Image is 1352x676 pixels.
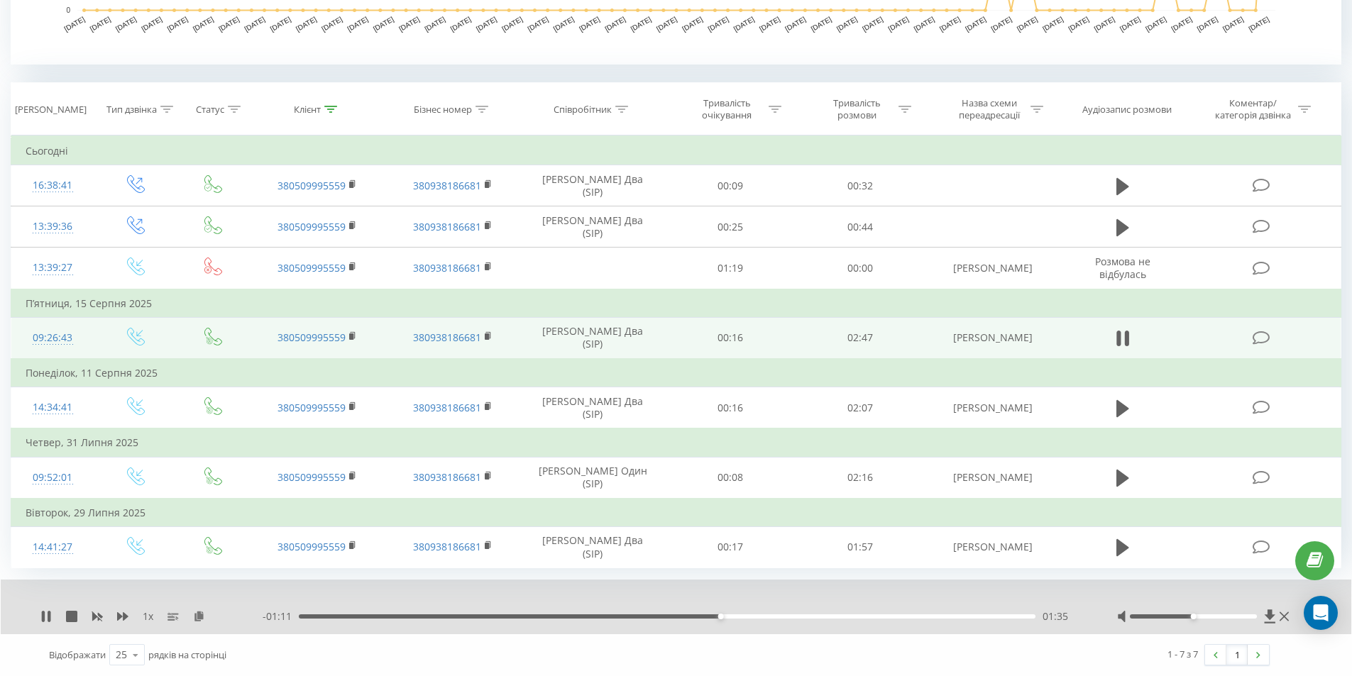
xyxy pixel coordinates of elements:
span: Розмова не відбулась [1095,255,1150,281]
a: 380938186681 [413,470,481,484]
div: 09:26:43 [26,324,80,352]
text: [DATE] [449,15,473,33]
text: [DATE] [295,15,318,33]
text: [DATE] [1093,15,1116,33]
text: [DATE] [913,15,936,33]
text: [DATE] [1196,15,1219,33]
div: Бізнес номер [414,104,472,116]
text: [DATE] [1247,15,1270,33]
text: [DATE] [475,15,498,33]
text: [DATE] [1170,15,1194,33]
text: [DATE] [861,15,884,33]
a: 380938186681 [413,540,481,553]
td: 00:16 [666,387,796,429]
div: Аудіозапис розмови [1082,104,1172,116]
text: [DATE] [886,15,910,33]
td: 00:44 [796,206,925,248]
text: [DATE] [758,15,781,33]
td: [PERSON_NAME] [925,317,1060,359]
td: [PERSON_NAME] Два (SIP) [520,165,666,206]
text: [DATE] [784,15,807,33]
text: [DATE] [346,15,370,33]
text: [DATE] [269,15,292,33]
text: [DATE] [552,15,576,33]
td: [PERSON_NAME] [925,526,1060,567]
div: Тривалість очікування [689,97,765,121]
a: 380509995559 [277,540,346,553]
text: [DATE] [964,15,987,33]
div: Назва схеми переадресації [951,97,1027,121]
td: [PERSON_NAME] Один (SIP) [520,457,666,499]
text: [DATE] [500,15,524,33]
a: 380938186681 [413,261,481,275]
td: 00:17 [666,526,796,567]
text: [DATE] [397,15,421,33]
td: Сьогодні [11,137,1341,165]
text: [DATE] [423,15,446,33]
span: - 01:11 [263,609,299,624]
td: 00:32 [796,165,925,206]
td: Четвер, 31 Липня 2025 [11,428,1341,457]
td: [PERSON_NAME] [925,387,1060,429]
text: [DATE] [655,15,678,33]
div: Open Intercom Messenger [1304,596,1338,630]
td: [PERSON_NAME] Два (SIP) [520,387,666,429]
a: 380938186681 [413,220,481,233]
td: Понеділок, 11 Серпня 2025 [11,359,1341,387]
div: Клієнт [294,104,321,116]
td: [PERSON_NAME] [925,457,1060,499]
a: 380509995559 [277,470,346,484]
td: 01:57 [796,526,925,567]
td: 01:19 [666,248,796,289]
text: [DATE] [1119,15,1142,33]
td: 00:25 [666,206,796,248]
a: 380509995559 [277,220,346,233]
text: [DATE] [372,15,395,33]
a: 380938186681 [413,179,481,192]
div: Коментар/категорія дзвінка [1211,97,1295,121]
div: Accessibility label [1190,614,1196,619]
span: Відображати [49,648,106,661]
text: [DATE] [89,15,112,33]
text: [DATE] [938,15,962,33]
div: 14:34:41 [26,394,80,421]
div: 16:38:41 [26,172,80,199]
text: [DATE] [1067,15,1090,33]
text: [DATE] [603,15,627,33]
text: [DATE] [217,15,241,33]
td: 00:08 [666,457,796,499]
span: рядків на сторінці [148,648,226,661]
text: [DATE] [114,15,138,33]
td: 02:07 [796,387,925,429]
text: [DATE] [243,15,267,33]
a: 380509995559 [277,179,346,192]
text: [DATE] [1221,15,1245,33]
a: 1 [1226,645,1248,665]
text: 0 [66,6,70,14]
a: 380938186681 [413,331,481,344]
div: [PERSON_NAME] [15,104,87,116]
a: 380509995559 [277,261,346,275]
text: [DATE] [192,15,215,33]
td: 02:47 [796,317,925,359]
a: 380938186681 [413,401,481,414]
div: Accessibility label [718,614,724,619]
div: 13:39:36 [26,213,80,240]
span: 1 x [143,609,153,624]
td: [PERSON_NAME] Два (SIP) [520,317,666,359]
text: [DATE] [140,15,163,33]
text: [DATE] [166,15,189,33]
td: 02:16 [796,457,925,499]
div: Статус [196,104,224,116]
text: [DATE] [527,15,550,33]
div: 09:52:01 [26,464,80,492]
td: 00:16 [666,317,796,359]
div: 1 - 7 з 7 [1167,647,1198,661]
text: [DATE] [578,15,601,33]
td: 00:09 [666,165,796,206]
text: [DATE] [990,15,1013,33]
td: П’ятниця, 15 Серпня 2025 [11,289,1341,318]
td: Вівторок, 29 Липня 2025 [11,499,1341,527]
td: [PERSON_NAME] [925,248,1060,289]
text: [DATE] [1016,15,1039,33]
